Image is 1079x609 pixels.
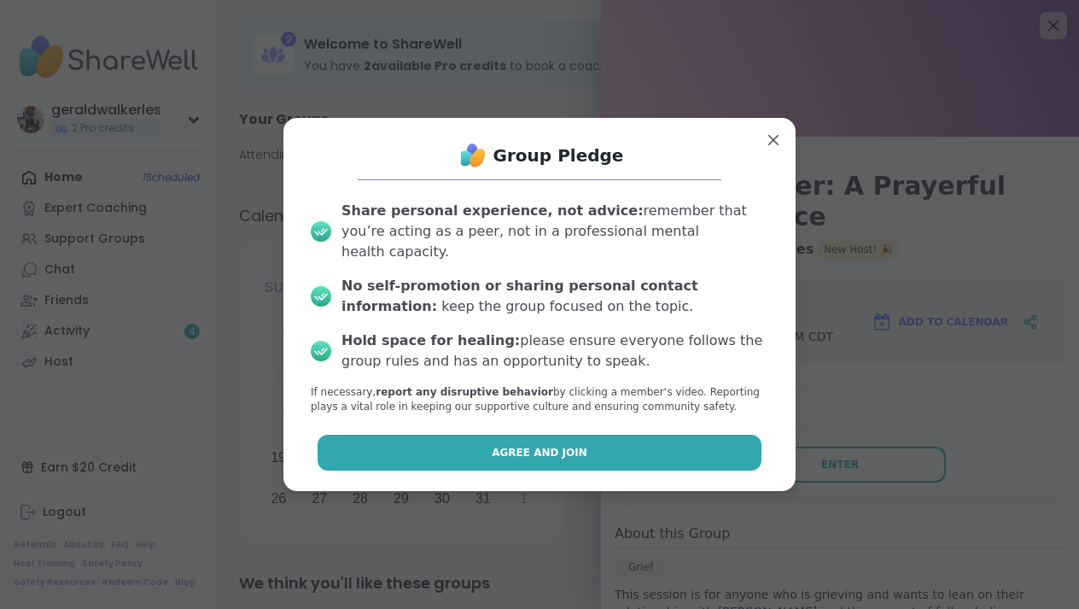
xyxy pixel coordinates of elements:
img: ShareWell Logo [456,138,490,173]
div: keep the group focused on the topic. [341,276,768,317]
span: Agree and Join [492,445,587,460]
b: Hold space for healing: [341,332,520,348]
div: please ensure everyone follows the group rules and has an opportunity to speak. [341,331,768,372]
b: No self-promotion or sharing personal contact information: [341,278,698,314]
div: remember that you’re acting as a peer, not in a professional mental health capacity. [341,201,768,262]
b: report any disruptive behavior [376,386,553,398]
h1: Group Pledge [493,143,624,167]
button: Agree and Join [318,435,762,471]
b: Share personal experience, not advice: [341,202,644,219]
p: If necessary, by clicking a member‘s video. Reporting plays a vital role in keeping our supportiv... [311,385,768,414]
